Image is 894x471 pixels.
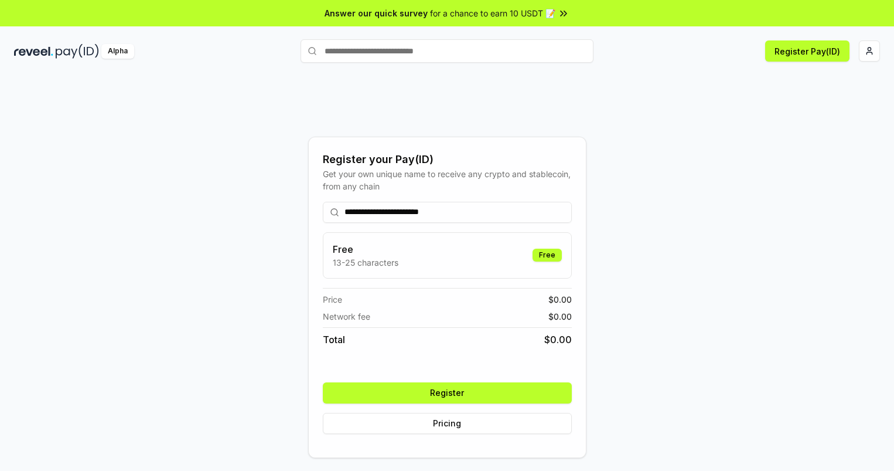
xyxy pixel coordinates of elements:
[325,7,428,19] span: Answer our quick survey
[333,242,398,256] h3: Free
[548,310,572,323] span: $ 0.00
[533,249,562,262] div: Free
[430,7,555,19] span: for a chance to earn 10 USDT 📝
[548,293,572,306] span: $ 0.00
[323,413,572,434] button: Pricing
[323,382,572,404] button: Register
[323,333,345,347] span: Total
[323,168,572,192] div: Get your own unique name to receive any crypto and stablecoin, from any chain
[56,44,99,59] img: pay_id
[323,293,342,306] span: Price
[323,151,572,168] div: Register your Pay(ID)
[101,44,134,59] div: Alpha
[765,40,849,62] button: Register Pay(ID)
[544,333,572,347] span: $ 0.00
[14,44,53,59] img: reveel_dark
[333,256,398,269] p: 13-25 characters
[323,310,370,323] span: Network fee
